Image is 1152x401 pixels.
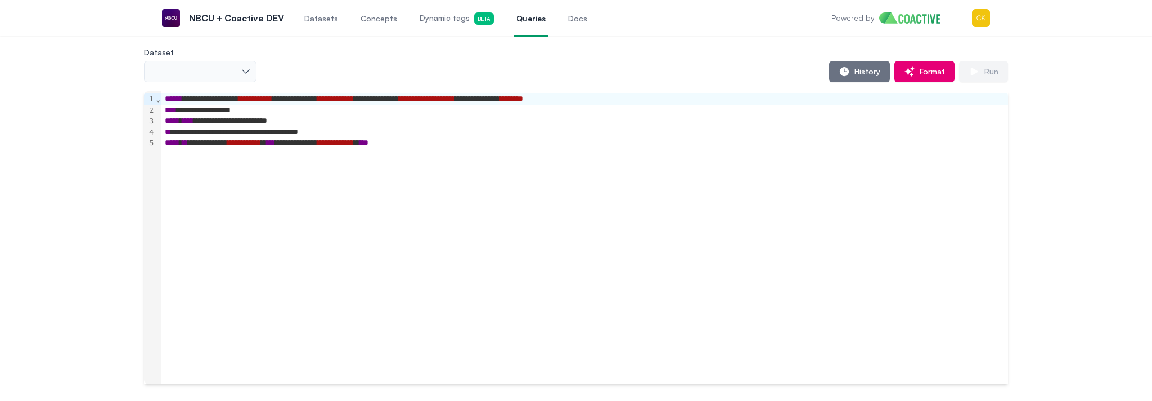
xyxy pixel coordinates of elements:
div: 5 [144,137,155,149]
div: 2 [144,105,155,116]
div: 4 [144,127,155,138]
p: NBCU + Coactive DEV [189,11,284,25]
span: Datasets [304,13,338,24]
img: Menu for the logged in user [972,9,990,27]
img: Home [879,12,949,24]
span: Format [915,66,945,77]
span: Queries [516,13,546,24]
button: Run [959,61,1008,82]
button: Format [894,61,955,82]
span: History [850,66,880,77]
p: Powered by [831,12,875,24]
span: Dynamic tags [420,12,494,25]
img: NBCU + Coactive DEV [162,9,180,27]
button: History [829,61,890,82]
span: Run [980,66,998,77]
span: Fold line [155,93,161,104]
label: Dataset [144,47,174,57]
div: 1 [144,93,155,105]
span: Concepts [361,13,397,24]
span: Beta [474,12,494,25]
div: 3 [144,115,155,127]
